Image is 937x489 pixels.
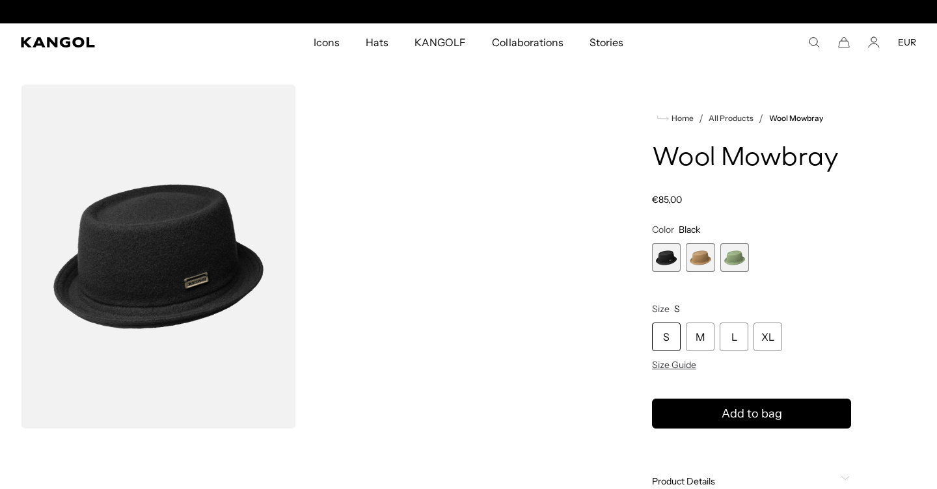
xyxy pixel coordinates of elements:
[652,194,682,205] span: €85,00
[709,114,754,123] a: All Products
[479,23,576,61] a: Collaborations
[492,23,563,61] span: Collaborations
[652,359,696,371] span: Size Guide
[652,243,681,272] label: Black
[21,37,208,47] a: Kangol
[401,23,479,61] a: KANGOLF
[720,243,749,272] label: Oil Green
[686,243,714,272] div: 2 of 3
[590,23,623,61] span: Stories
[652,475,835,487] span: Product Details
[754,111,763,126] li: /
[652,111,851,126] nav: breadcrumbs
[652,303,670,315] span: Size
[334,7,603,17] div: 1 of 2
[334,7,603,17] div: Announcement
[657,112,694,124] a: Home
[686,323,714,351] div: M
[808,36,820,48] summary: Search here
[686,243,714,272] label: Camel
[652,144,851,173] h1: Wool Mowbray
[652,243,681,272] div: 1 of 3
[754,323,782,351] div: XL
[414,23,466,61] span: KANGOLF
[21,85,296,429] img: color-black
[366,23,388,61] span: Hats
[694,111,703,126] li: /
[838,36,850,48] button: Cart
[720,243,749,272] div: 3 of 3
[652,323,681,351] div: S
[898,36,916,48] button: EUR
[720,323,748,351] div: L
[769,114,823,123] a: Wool Mowbray
[679,224,700,235] span: Black
[868,36,880,48] a: Account
[577,23,636,61] a: Stories
[669,114,694,123] span: Home
[353,23,401,61] a: Hats
[301,23,353,61] a: Icons
[674,303,680,315] span: S
[652,224,674,235] span: Color
[21,85,577,429] product-gallery: Gallery Viewer
[314,23,340,61] span: Icons
[722,405,782,423] span: Add to bag
[334,7,603,17] slideshow-component: Announcement bar
[652,399,851,429] button: Add to bag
